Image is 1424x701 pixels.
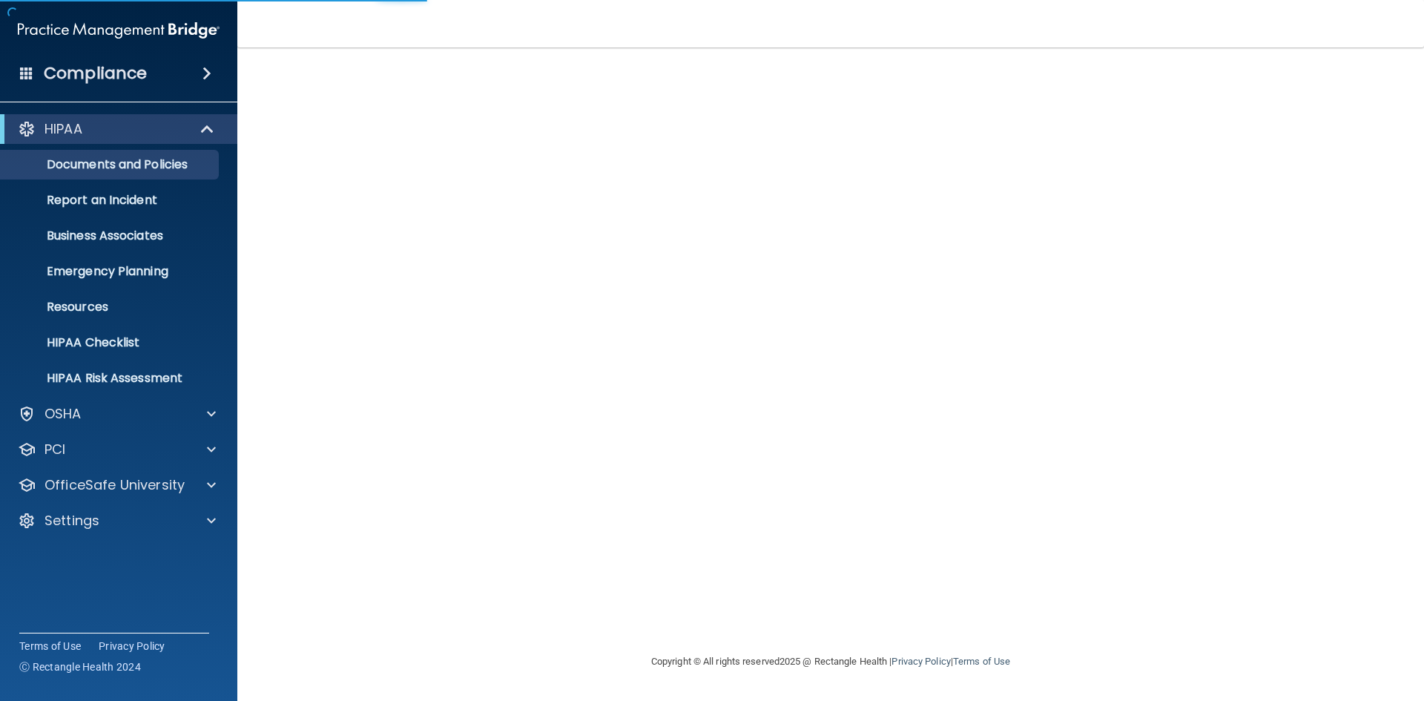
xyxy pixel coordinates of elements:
p: OSHA [44,405,82,423]
a: Settings [18,512,216,530]
p: PCI [44,441,65,458]
p: HIPAA Checklist [10,335,212,350]
a: OSHA [18,405,216,423]
span: Ⓒ Rectangle Health 2024 [19,659,141,674]
p: Report an Incident [10,193,212,208]
p: Emergency Planning [10,264,212,279]
a: Terms of Use [953,656,1010,667]
p: Resources [10,300,212,315]
p: OfficeSafe University [44,476,185,494]
p: Business Associates [10,228,212,243]
p: HIPAA [44,120,82,138]
a: PCI [18,441,216,458]
a: Privacy Policy [891,656,950,667]
p: Settings [44,512,99,530]
img: PMB logo [18,16,220,45]
div: Copyright © All rights reserved 2025 @ Rectangle Health | | [560,638,1101,685]
a: HIPAA [18,120,215,138]
p: HIPAA Risk Assessment [10,371,212,386]
a: Privacy Policy [99,639,165,654]
a: Terms of Use [19,639,81,654]
h4: Compliance [44,63,147,84]
a: OfficeSafe University [18,476,216,494]
p: Documents and Policies [10,157,212,172]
